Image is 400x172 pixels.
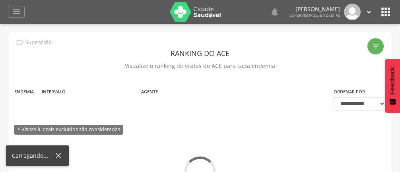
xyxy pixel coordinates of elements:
label: Ordenar por [334,89,365,95]
div: Filtro [367,38,384,54]
label: Intervalo [42,89,66,95]
i:  [365,8,373,16]
a:  [365,4,373,20]
i:  [12,7,21,17]
span: * Visitas à locais excluídos são consideradas [14,125,123,135]
label: Endemia [14,89,34,95]
span: Supervisor de Endemias [289,12,340,18]
i:  [379,6,392,18]
i:  [270,7,280,17]
i:  [16,38,24,47]
button: Feedback - Mostrar pesquisa [385,59,400,113]
a:  [8,6,25,18]
p: [PERSON_NAME] [289,6,340,12]
p: Visualize o ranking de visitas do ACE para cada endemia [14,60,386,72]
i:  [372,43,380,50]
p: Supervisão [25,39,52,46]
label: Agente [141,89,158,95]
header: Ranking do ACE [14,46,386,60]
a:  [270,4,280,20]
span: Feedback [389,67,396,95]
